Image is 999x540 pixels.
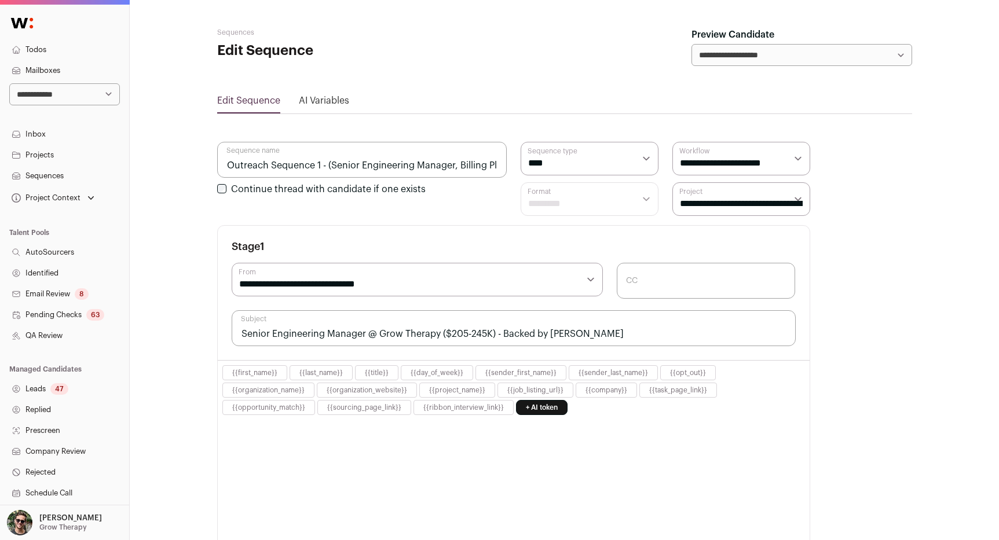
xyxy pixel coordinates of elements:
button: {{ribbon_interview_link}} [423,403,504,412]
button: {{task_page_link}} [649,385,707,395]
a: AI Variables [299,96,349,105]
button: {{job_listing_url}} [507,385,563,395]
button: {{sourcing_page_link}} [327,403,401,412]
button: {{organization_name}} [232,385,305,395]
span: 1 [260,241,265,252]
h1: Edit Sequence [217,42,449,60]
div: 47 [50,383,68,395]
button: {{first_name}} [232,368,277,377]
div: 8 [75,288,89,300]
a: Sequences [217,29,254,36]
button: {{sender_last_name}} [579,368,648,377]
button: {{sender_first_name}} [485,368,557,377]
button: {{project_name}} [429,385,485,395]
button: Open dropdown [9,190,97,206]
img: Wellfound [5,12,39,35]
button: {{last_name}} [299,368,343,377]
button: Open dropdown [5,510,104,535]
button: {{opportunity_match}} [232,403,305,412]
input: CC [617,263,796,299]
input: Sequence name [217,142,507,178]
label: Continue thread with candidate if one exists [231,185,426,194]
button: {{title}} [365,368,389,377]
label: Preview Candidate [691,28,774,42]
div: 63 [86,309,104,321]
h3: Stage [232,240,265,254]
p: [PERSON_NAME] [39,513,102,523]
button: {{organization_website}} [327,385,407,395]
button: {{company}} [586,385,627,395]
div: Project Context [9,193,80,203]
p: Grow Therapy [39,523,87,532]
a: Edit Sequence [217,96,280,105]
img: 1635949-medium_jpg [7,510,32,535]
a: + AI token [516,400,568,415]
input: Subject [232,310,796,346]
button: {{day_of_week}} [411,368,463,377]
button: {{opt_out}} [670,368,706,377]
